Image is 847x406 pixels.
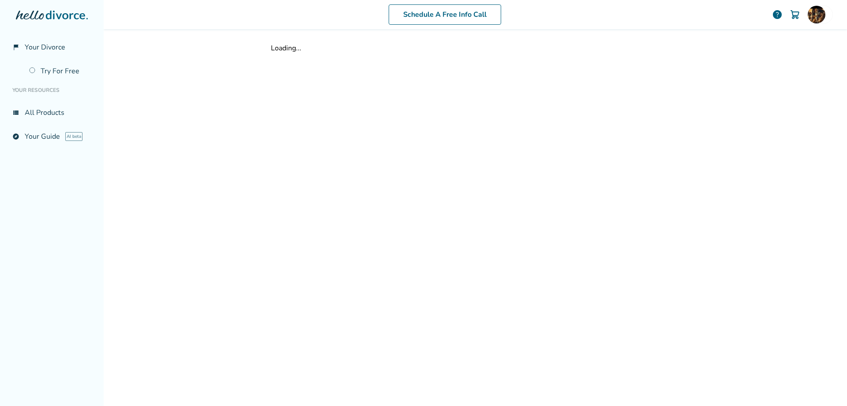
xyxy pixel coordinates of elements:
img: Cart [790,9,800,20]
a: flag_2Your Divorce [7,37,97,57]
a: exploreYour GuideAI beta [7,126,97,147]
div: Loading... [271,43,680,53]
span: flag_2 [12,44,19,51]
span: Your Divorce [25,42,65,52]
span: explore [12,133,19,140]
a: help [772,9,783,20]
a: view_listAll Products [7,102,97,123]
li: Your Resources [7,81,97,99]
img: M [808,6,825,23]
span: view_list [12,109,19,116]
a: Try For Free [24,61,97,81]
a: Schedule A Free Info Call [389,4,501,25]
span: AI beta [65,132,82,141]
